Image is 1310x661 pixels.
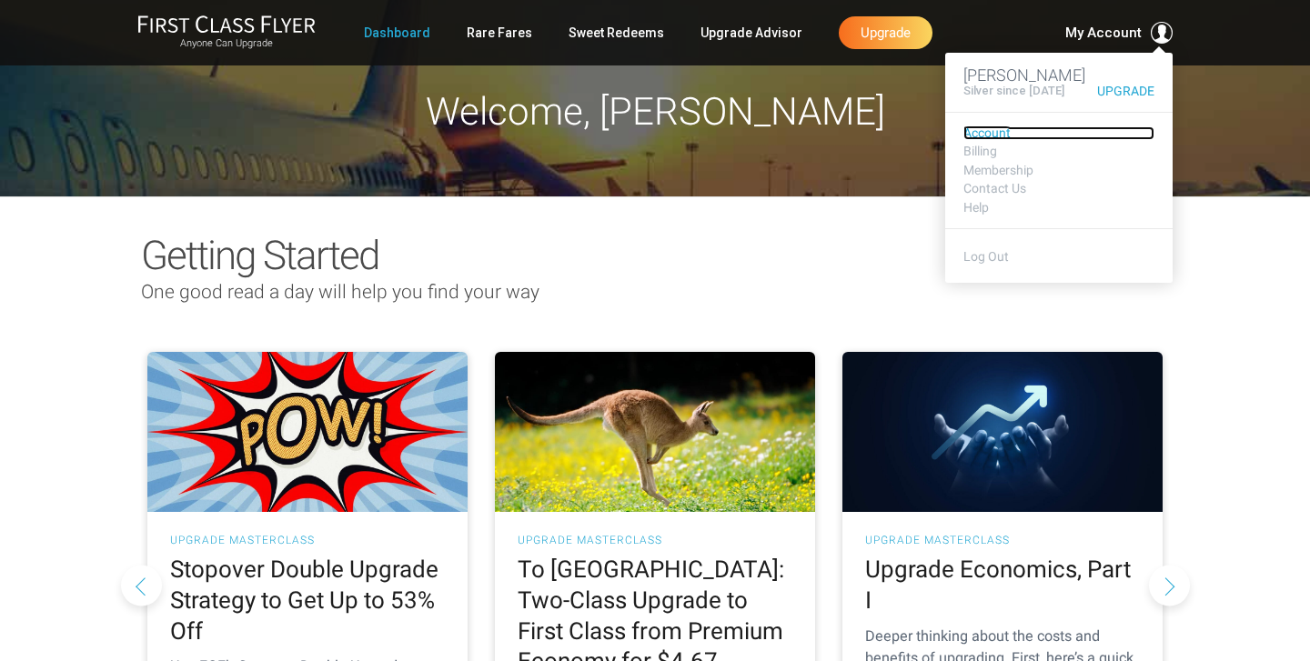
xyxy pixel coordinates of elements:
[963,249,1009,264] a: Log Out
[137,15,316,51] a: First Class FlyerAnyone Can Upgrade
[963,66,1154,85] h3: [PERSON_NAME]
[141,232,378,279] span: Getting Started
[1149,565,1190,606] button: Next slide
[364,16,430,49] a: Dashboard
[137,15,316,34] img: First Class Flyer
[963,182,1154,195] a: Contact Us
[170,555,445,646] h2: Stopover Double Upgrade Strategy to Get Up to 53% Off
[963,126,1154,140] a: Account
[700,16,802,49] a: Upgrade Advisor
[569,16,664,49] a: Sweet Redeems
[467,16,532,49] a: Rare Fares
[518,535,792,546] h3: UPGRADE MASTERCLASS
[865,555,1140,616] h2: Upgrade Economics, Part I
[963,85,1064,97] h4: Silver since [DATE]
[963,164,1154,177] a: Membership
[865,535,1140,546] h3: UPGRADE MASTERCLASS
[1065,22,1173,44] button: My Account
[839,16,932,49] a: Upgrade
[1088,85,1154,98] a: Upgrade
[170,535,445,546] h3: UPGRADE MASTERCLASS
[426,89,885,134] span: Welcome, [PERSON_NAME]
[963,201,1154,215] a: Help
[963,145,1154,158] a: Billing
[121,565,162,606] button: Previous slide
[141,281,539,303] span: One good read a day will help you find your way
[137,37,316,50] small: Anyone Can Upgrade
[1065,22,1142,44] span: My Account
